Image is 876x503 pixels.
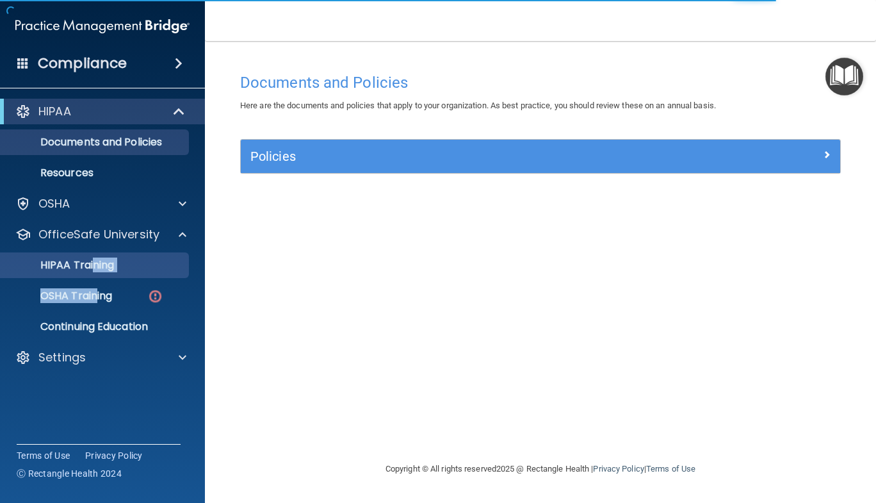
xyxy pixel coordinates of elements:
a: Privacy Policy [85,449,143,462]
a: Terms of Use [17,449,70,462]
a: Terms of Use [646,464,695,474]
p: OfficeSafe University [38,227,159,242]
button: Open Resource Center [825,58,863,95]
p: HIPAA Training [8,259,114,272]
p: HIPAA [38,104,71,119]
p: Documents and Policies [8,136,183,149]
p: OSHA Training [8,290,112,302]
p: Settings [38,350,86,365]
div: Copyright © All rights reserved 2025 @ Rectangle Health | | [307,449,774,490]
span: Ⓒ Rectangle Health 2024 [17,467,122,480]
img: danger-circle.6113f641.png [147,288,163,304]
a: OfficeSafe University [15,227,186,242]
a: Policies [250,146,831,167]
h5: Policies [250,149,681,163]
p: Resources [8,167,183,179]
a: Privacy Policy [593,464,644,474]
h4: Documents and Policies [240,74,841,91]
span: Here are the documents and policies that apply to your organization. As best practice, you should... [240,101,716,110]
a: OSHA [15,196,186,211]
p: OSHA [38,196,70,211]
p: Continuing Education [8,320,183,333]
img: PMB logo [15,13,190,39]
a: HIPAA [15,104,186,119]
a: Settings [15,350,186,365]
h4: Compliance [38,54,127,72]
